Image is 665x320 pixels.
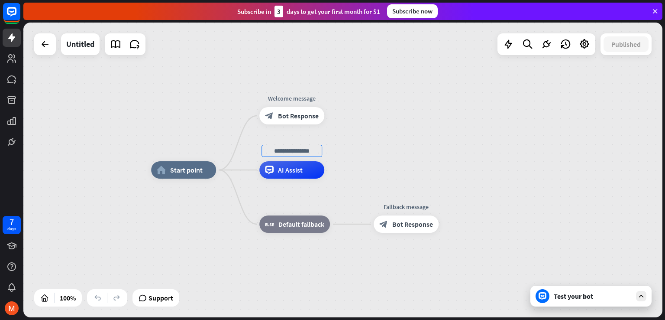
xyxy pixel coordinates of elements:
[170,166,203,174] span: Start point
[10,218,14,226] div: 7
[7,226,16,232] div: days
[274,6,283,17] div: 3
[265,220,274,229] i: block_fallback
[66,33,94,55] div: Untitled
[387,4,438,18] div: Subscribe now
[253,94,331,103] div: Welcome message
[278,111,319,120] span: Bot Response
[57,291,78,305] div: 100%
[392,220,433,229] span: Bot Response
[7,3,33,29] button: Open LiveChat chat widget
[554,292,632,300] div: Test your bot
[148,291,173,305] span: Support
[379,220,388,229] i: block_bot_response
[604,36,649,52] button: Published
[157,166,166,174] i: home_2
[367,202,445,211] div: Fallback message
[237,6,380,17] div: Subscribe in days to get your first month for $1
[278,166,303,174] span: AI Assist
[3,216,21,234] a: 7 days
[278,220,324,229] span: Default fallback
[265,111,274,120] i: block_bot_response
